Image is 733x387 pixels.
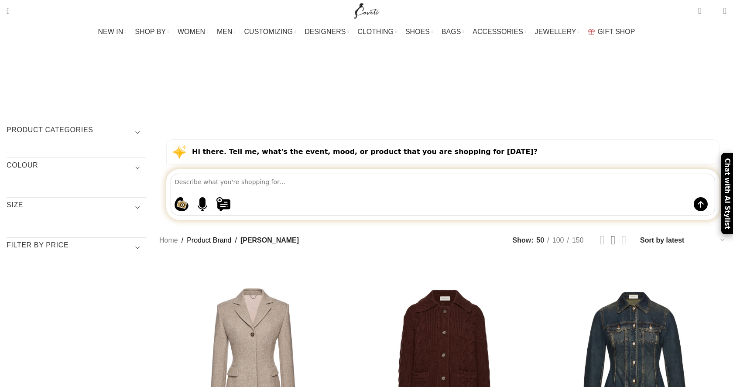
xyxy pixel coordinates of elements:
[405,27,430,36] span: SHOES
[98,23,127,41] a: NEW IN
[357,23,397,41] a: CLOTHING
[588,23,635,41] a: GIFT SHOP
[2,23,731,41] div: Main navigation
[217,23,235,41] a: MEN
[178,27,205,36] span: WOMEN
[178,23,208,41] a: WOMEN
[7,161,146,175] h3: COLOUR
[305,23,349,41] a: DESIGNERS
[598,27,635,36] span: GIFT SHOP
[473,27,523,36] span: ACCESSORIES
[588,29,595,34] img: GiftBag
[98,27,123,36] span: NEW IN
[7,240,146,255] h3: Filter by price
[694,2,706,20] a: 0
[135,27,166,36] span: SHOP BY
[244,23,296,41] a: CUSTOMIZING
[7,125,146,140] h3: Product categories
[473,23,526,41] a: ACCESSORIES
[535,23,579,41] a: JEWELLERY
[708,2,717,20] div: My Wishlist
[2,2,14,20] a: Search
[405,23,433,41] a: SHOES
[442,27,461,36] span: BAGS
[699,4,706,11] span: 0
[217,27,233,36] span: MEN
[535,27,576,36] span: JEWELLERY
[442,23,464,41] a: BAGS
[352,7,381,14] a: Site logo
[357,27,394,36] span: CLOTHING
[244,27,293,36] span: CUSTOMIZING
[305,27,346,36] span: DESIGNERS
[135,23,169,41] a: SHOP BY
[7,200,146,215] h3: SIZE
[710,9,716,15] span: 0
